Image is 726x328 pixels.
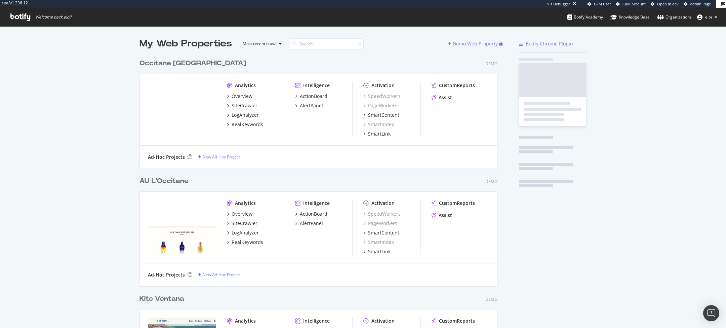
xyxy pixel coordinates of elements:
[232,220,257,227] div: SiteCrawler
[227,239,263,246] a: RealKeywords
[657,14,692,21] div: Organizations
[232,211,252,217] div: Overview
[303,82,330,89] div: Intelligence
[235,200,256,207] div: Analytics
[657,8,692,26] a: Organizations
[432,212,452,219] a: Assist
[371,200,395,207] div: Activation
[368,248,391,255] div: SmartLink
[432,200,475,207] a: CustomReports
[485,61,497,67] div: Demo
[692,12,723,23] button: eloi
[371,318,395,324] div: Activation
[300,220,323,227] div: AlertPanel
[703,305,719,321] div: Open Intercom Messenger
[232,93,252,100] div: Overview
[657,1,679,6] span: Open in dev
[363,239,394,246] div: SmartIndex
[227,211,252,217] a: Overview
[300,93,327,100] div: ActionBoard
[227,220,257,227] a: SiteCrawler
[432,82,475,89] a: CustomReports
[363,121,394,128] a: SmartIndex
[616,1,646,7] a: CRM Account
[363,229,399,236] a: SmartContent
[651,1,679,7] a: Open in dev
[432,318,475,324] a: CustomReports
[610,8,650,26] a: Knowledge Base
[139,37,232,50] div: My Web Properties
[232,239,263,246] div: RealKeywords
[35,14,71,20] span: Welcome back, eloi !
[453,40,498,47] div: Demo Web Property
[567,14,603,21] div: Botify Academy
[610,14,650,21] div: Knowledge Base
[139,176,189,186] div: AU L'Occitane
[139,59,246,68] div: Occitane [GEOGRAPHIC_DATA]
[227,112,259,118] a: LogAnalyzer
[439,200,475,207] div: CustomReports
[684,1,711,7] a: Admin Page
[237,38,284,49] button: Most recent crawl
[148,82,216,137] img: L'Occitane NZ
[235,82,256,89] div: Analytics
[363,102,397,109] a: PageWorkers
[295,211,327,217] a: ActionBoard
[243,42,276,46] div: Most recent crawl
[567,8,603,26] a: Botify Academy
[139,176,191,186] a: AU L'Occitane
[203,154,240,160] div: New Ad-Hoc Project
[198,154,240,160] a: New Ad-Hoc Project
[198,272,240,278] a: New Ad-Hoc Project
[363,131,391,137] a: SmartLink
[232,102,257,109] div: SiteCrawler
[227,229,259,236] a: LogAnalyzer
[519,40,573,47] a: Botify Chrome Plugin
[139,59,249,68] a: Occitane [GEOGRAPHIC_DATA]
[448,38,499,49] button: Demo Web Property
[432,94,452,101] a: Assist
[622,1,646,6] span: CRM Account
[227,102,257,109] a: SiteCrawler
[439,318,475,324] div: CustomReports
[363,112,399,118] a: SmartContent
[227,93,252,100] a: Overview
[232,112,259,118] div: LogAnalyzer
[439,82,475,89] div: CustomReports
[363,220,397,227] a: PageWorkers
[290,38,364,50] input: Search
[295,102,323,109] a: AlertPanel
[526,40,573,47] div: Botify Chrome Plugin
[547,1,571,7] div: Viz Debugger:
[139,294,187,304] a: Kite Ventana
[363,93,401,100] a: SpeedWorkers
[485,296,497,302] div: Demo
[232,121,263,128] div: RealKeywords
[148,154,185,160] div: Ad-Hoc Projects
[448,41,499,46] a: Demo Web Property
[232,229,259,236] div: LogAnalyzer
[139,294,184,304] div: Kite Ventana
[588,1,611,7] a: CRM User
[303,318,330,324] div: Intelligence
[363,211,401,217] a: SpeedWorkers
[368,229,399,236] div: SmartContent
[439,94,452,101] div: Assist
[705,14,712,20] span: eloi
[203,272,240,278] div: New Ad-Hoc Project
[148,271,185,278] div: Ad-Hoc Projects
[300,211,327,217] div: ActionBoard
[148,200,216,254] img: AU L'Occitane
[303,200,330,207] div: Intelligence
[363,248,391,255] a: SmartLink
[235,318,256,324] div: Analytics
[368,131,391,137] div: SmartLink
[371,82,395,89] div: Activation
[295,93,327,100] a: ActionBoard
[690,1,711,6] span: Admin Page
